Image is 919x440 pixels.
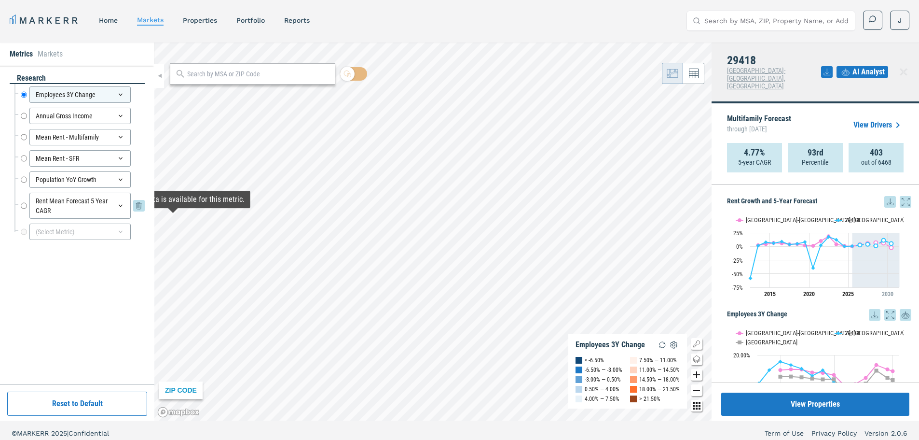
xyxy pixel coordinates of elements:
[657,339,668,351] img: Reload Legend
[157,407,200,418] a: Mapbox logo
[704,11,849,30] input: Search by MSA, ZIP, Property Name, or Address
[585,394,619,404] div: 4.00% — 7.50%
[727,196,911,208] h5: Rent Growth and 5-Year Forecast
[727,208,911,304] div: Rent Growth and 5-Year Forecast. Highcharts interactive chart.
[811,266,815,270] path: Sunday, 28 Jun, 20:00, -39.67. 29418.
[183,16,217,24] a: properties
[284,16,310,24] a: reports
[789,363,793,367] path: Monday, 14 Dec, 19:00, 13.54. 29418.
[808,148,823,157] strong: 93rd
[733,230,743,237] text: 25%
[585,365,622,375] div: -6.50% — -3.00%
[803,291,815,298] tspan: 2020
[779,368,782,372] path: Sunday, 14 Dec, 19:00, 10.29. Charleston-North Charleston, SC.
[789,374,793,378] path: Monday, 14 Dec, 19:00, 6.16. USA.
[29,108,131,124] div: Annual Gross Income
[821,368,825,372] path: Friday, 14 Dec, 19:00, 10.23. 29418.
[788,242,792,246] path: Wednesday, 28 Jun, 20:00, 3.52. 29418.
[811,428,857,438] a: Privacy Policy
[845,329,859,337] text: 29418
[835,216,860,224] button: Show 29418
[850,244,854,248] path: Saturday, 28 Jun, 20:00, 0.7. 29418.
[858,238,893,248] g: 29418, line 4 of 4 with 5 data points.
[727,54,821,67] h4: 29418
[749,276,753,280] path: Thursday, 28 Jun, 20:00, -58.45. 29418.
[137,16,164,24] a: markets
[890,245,893,249] path: Friday, 28 Jun, 20:00, -2.17. Charleston-North Charleston, SC.
[827,235,831,239] path: Tuesday, 28 Jun, 20:00, 17.49. 29418.
[853,119,904,131] a: View Drivers
[772,241,776,245] path: Sunday, 28 Jun, 20:00, 5.97. 29418.
[10,14,80,27] a: MARKERR
[779,359,782,363] path: Sunday, 14 Dec, 19:00, 15.76. 29418.
[882,238,886,242] path: Thursday, 28 Jun, 20:00, 11.31. 29418.
[821,377,825,381] path: Friday, 14 Dec, 19:00, 4.33. USA.
[800,375,804,379] path: Wednesday, 14 Dec, 19:00, 5.66. USA.
[802,157,829,167] p: Percentile
[875,363,878,367] path: Thursday, 14 Dec, 19:00, 13.53. Charleston-North Charleston, SC.
[732,271,743,278] text: -50%
[69,429,109,437] span: Confidential
[12,429,17,437] span: ©
[861,157,892,167] p: out of 6468
[837,66,888,78] button: AI Analyst
[29,193,131,219] div: Rent Mean Forecast 5 Year CAGR
[17,429,51,437] span: MARKERR
[727,67,785,90] span: [GEOGRAPHIC_DATA]-[GEOGRAPHIC_DATA], [GEOGRAPHIC_DATA]
[727,208,904,304] svg: Interactive chart
[858,243,862,247] path: Sunday, 28 Jun, 20:00, 2.56. 29418.
[842,291,854,298] tspan: 2025
[746,329,905,337] text: [GEOGRAPHIC_DATA]-[GEOGRAPHIC_DATA], [GEOGRAPHIC_DATA]
[585,384,619,394] div: 0.50% — 4.00%
[779,375,782,379] path: Sunday, 14 Dec, 19:00, 6.09. USA.
[154,43,712,421] canvas: Map
[727,123,791,135] span: through [DATE]
[727,309,911,321] h5: Employees 3Y Change
[639,394,660,404] div: > 21.50%
[780,240,784,243] path: Tuesday, 28 Jun, 20:00, 8.76. 29418.
[585,355,604,365] div: < -6.50%
[29,171,131,188] div: Population YoY Growth
[886,376,890,380] path: Saturday, 14 Dec, 19:00, 5.33. USA.
[811,244,815,248] path: Sunday, 28 Jun, 20:00, 1.15. Charleston-North Charleston, SC.
[639,375,680,384] div: 14.50% — 18.00%
[870,148,883,157] strong: 403
[585,375,621,384] div: -3.00% — 0.50%
[757,382,761,385] path: Friday, 14 Dec, 19:00, 1.7. 29418.
[7,392,147,416] button: Reset to Default
[29,129,131,145] div: Mean Rent - Multifamily
[691,369,702,381] button: Zoom in map button
[819,243,823,247] path: Monday, 28 Jun, 20:00, 2.17. 29418.
[101,195,245,204] div: Map Tooltip Content
[721,393,909,416] button: View Properties
[639,384,680,394] div: 18.00% — 21.50%
[236,16,265,24] a: Portfolio
[796,241,799,245] path: Thursday, 28 Jun, 20:00, 4.94. 29418.
[29,224,131,240] div: (Select Metric)
[736,216,825,224] button: Show Charleston-North Charleston, SC
[864,382,868,385] path: Wednesday, 14 Dec, 19:00, 1.62. USA.
[764,240,768,244] path: Saturday, 28 Jun, 20:00, 7.69. 29418.
[746,339,797,346] text: [GEOGRAPHIC_DATA]
[29,150,131,167] div: Mean Rent - SFR
[691,354,702,365] button: Change style map button
[746,216,905,224] text: [GEOGRAPHIC_DATA]-[GEOGRAPHIC_DATA], [GEOGRAPHIC_DATA]
[890,11,909,30] button: J
[187,69,330,79] input: Search by MSA or ZIP Code
[835,238,838,241] path: Wednesday, 28 Jun, 20:00, 12.27. 29418.
[639,365,680,375] div: 11.00% — 14.50%
[744,148,765,157] strong: 4.77%
[576,340,645,350] div: Employees 3Y Change
[732,284,743,291] text: -75%
[691,338,702,350] button: Show/Hide Legend Map Button
[886,367,890,371] path: Saturday, 14 Dec, 19:00, 10.81. Charleston-North Charleston, SC.
[898,15,902,25] span: J
[875,369,878,372] path: Thursday, 14 Dec, 19:00, 9.94. USA.
[691,400,702,412] button: Other options map button
[765,428,804,438] a: Term of Use
[732,257,743,264] text: -25%
[29,86,131,103] div: Employees 3Y Change
[756,244,760,248] path: Friday, 28 Jun, 20:00, 1.28. 29418.
[639,355,677,365] div: 7.50% — 11.00%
